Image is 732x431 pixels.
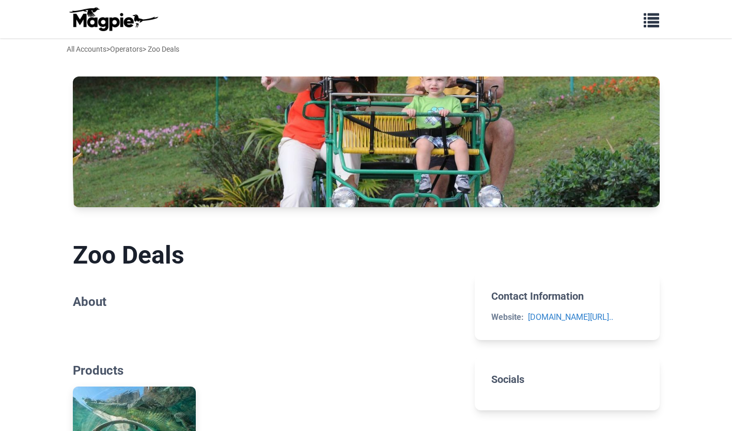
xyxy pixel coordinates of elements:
div: > > Zoo Deals [67,43,179,55]
a: All Accounts [67,45,106,53]
img: Zoo Deals [73,76,660,207]
img: logo-ab69f6fb50320c5b225c76a69d11143b.png [67,7,160,32]
h2: Products [73,363,459,378]
a: [DOMAIN_NAME][URL].. [528,312,613,322]
h2: About [73,295,459,310]
strong: Website: [491,312,524,322]
h2: Socials [491,373,643,386]
a: Operators [110,45,143,53]
h2: Contact Information [491,290,643,302]
h1: Zoo Deals [73,240,459,270]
